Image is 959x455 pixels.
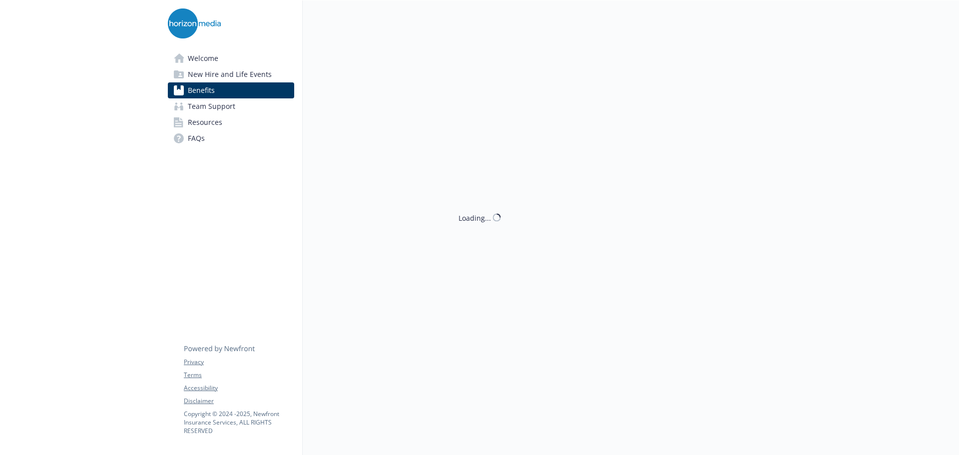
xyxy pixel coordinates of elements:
div: Loading... [459,212,491,223]
a: New Hire and Life Events [168,66,294,82]
a: Terms [184,371,294,380]
a: Disclaimer [184,397,294,406]
a: Resources [168,114,294,130]
span: New Hire and Life Events [188,66,272,82]
a: FAQs [168,130,294,146]
a: Benefits [168,82,294,98]
a: Accessibility [184,384,294,393]
span: Benefits [188,82,215,98]
span: FAQs [188,130,205,146]
a: Welcome [168,50,294,66]
span: Welcome [188,50,218,66]
span: Resources [188,114,222,130]
a: Team Support [168,98,294,114]
span: Team Support [188,98,235,114]
p: Copyright © 2024 - 2025 , Newfront Insurance Services, ALL RIGHTS RESERVED [184,410,294,435]
a: Privacy [184,358,294,367]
